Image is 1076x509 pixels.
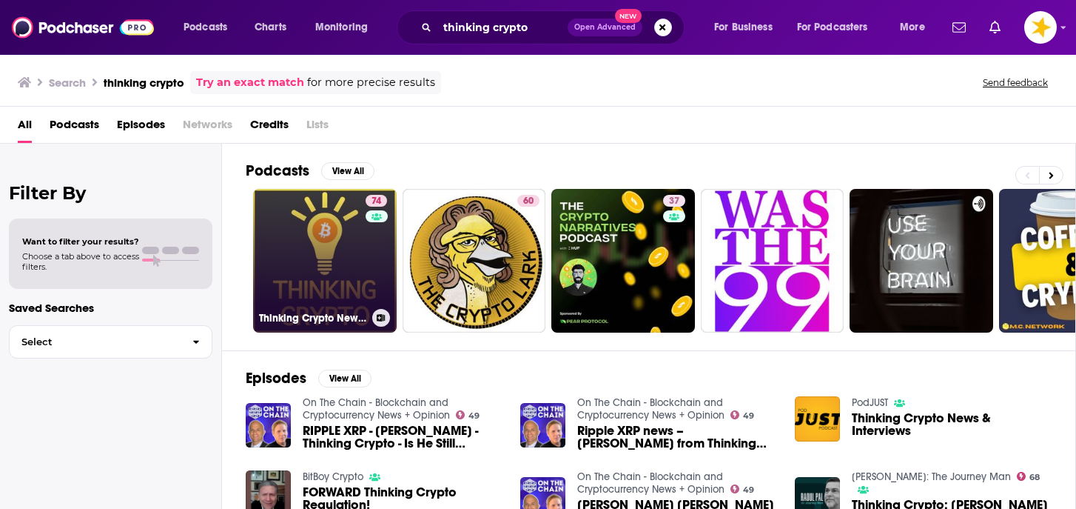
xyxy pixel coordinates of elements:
a: Raoul Pal: The Journey Man [852,470,1011,483]
img: Podchaser - Follow, Share and Rate Podcasts [12,13,154,41]
a: 49 [730,485,755,493]
button: Open AdvancedNew [568,19,642,36]
a: 37 [551,189,695,333]
button: open menu [787,16,890,39]
span: Podcasts [184,17,227,38]
a: 74Thinking Crypto News & Interviews [253,189,397,333]
a: Podcasts [50,113,99,143]
span: 74 [371,194,381,209]
a: All [18,113,32,143]
a: EpisodesView All [246,369,371,387]
span: Select [10,337,181,347]
span: 68 [1029,474,1040,481]
span: 49 [743,487,754,493]
a: 68 [1017,472,1040,481]
button: Show profile menu [1024,11,1057,44]
h2: Podcasts [246,162,309,180]
a: 49 [456,410,480,419]
a: On The Chain - Blockchain and Cryptocurrency News + Opinion [577,396,724,422]
h2: Episodes [246,369,306,387]
h3: Search [49,76,86,90]
img: RIPPLE XRP - Tony Edwards - Thinking Crypto - Is He Still Thinking XRP? [246,403,291,448]
a: 49 [730,410,755,419]
span: Networks [183,113,232,143]
span: Open Advanced [574,24,636,31]
a: Episodes [117,113,165,143]
span: More [900,17,925,38]
button: open menu [890,16,944,39]
span: Ripple XRP news – [PERSON_NAME] from Thinking Crypto - [PERSON_NAME] - [PERSON_NAME] [577,425,777,450]
span: For Podcasters [797,17,868,38]
a: Thinking Crypto News & Interviews [852,412,1052,437]
span: Monitoring [315,17,368,38]
a: 60 [403,189,546,333]
a: Try an exact match [196,74,304,91]
span: For Business [714,17,773,38]
a: BitBoy Crypto [303,470,363,483]
a: Credits [250,113,289,143]
a: PodcastsView All [246,162,374,180]
span: 49 [468,413,480,419]
a: Charts [245,16,295,39]
span: New [615,9,642,23]
button: View All [318,370,371,387]
img: Ripple XRP news – Tony from Thinking Crypto - Peirce - Garlinghouse - Arrington - Saylor [520,403,565,448]
a: Ripple XRP news – Tony from Thinking Crypto - Peirce - Garlinghouse - Arrington - Saylor [577,425,777,450]
a: 60 [517,195,539,207]
span: 60 [523,194,534,209]
span: Lists [306,113,329,143]
button: View All [321,162,374,180]
button: open menu [305,16,387,39]
div: Search podcasts, credits, & more... [411,10,699,44]
button: open menu [173,16,246,39]
p: Saved Searches [9,301,212,315]
a: PodJUST [852,396,888,409]
span: Charts [255,17,286,38]
a: Show notifications dropdown [983,15,1006,40]
span: 37 [669,194,679,209]
button: Select [9,325,212,359]
input: Search podcasts, credits, & more... [437,16,568,39]
button: open menu [704,16,791,39]
img: Thinking Crypto News & Interviews [795,396,840,442]
span: 49 [743,413,754,419]
a: RIPPLE XRP - Tony Edwards - Thinking Crypto - Is He Still Thinking XRP? [303,425,502,450]
a: On The Chain - Blockchain and Cryptocurrency News + Opinion [303,396,450,422]
span: Choose a tab above to access filters. [22,251,139,272]
span: Want to filter your results? [22,236,139,247]
a: On The Chain - Blockchain and Cryptocurrency News + Opinion [577,470,724,496]
span: RIPPLE XRP - [PERSON_NAME] - Thinking Crypto - Is He Still Thinking XRP? [303,425,502,450]
a: Show notifications dropdown [946,15,972,40]
button: Send feedback [978,76,1052,89]
a: 37 [663,195,685,207]
h3: Thinking Crypto News & Interviews [259,312,366,325]
a: 74 [366,195,387,207]
h3: thinking crypto [104,76,184,90]
img: User Profile [1024,11,1057,44]
span: Logged in as Spreaker_Prime [1024,11,1057,44]
h2: Filter By [9,182,212,204]
span: for more precise results [307,74,435,91]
